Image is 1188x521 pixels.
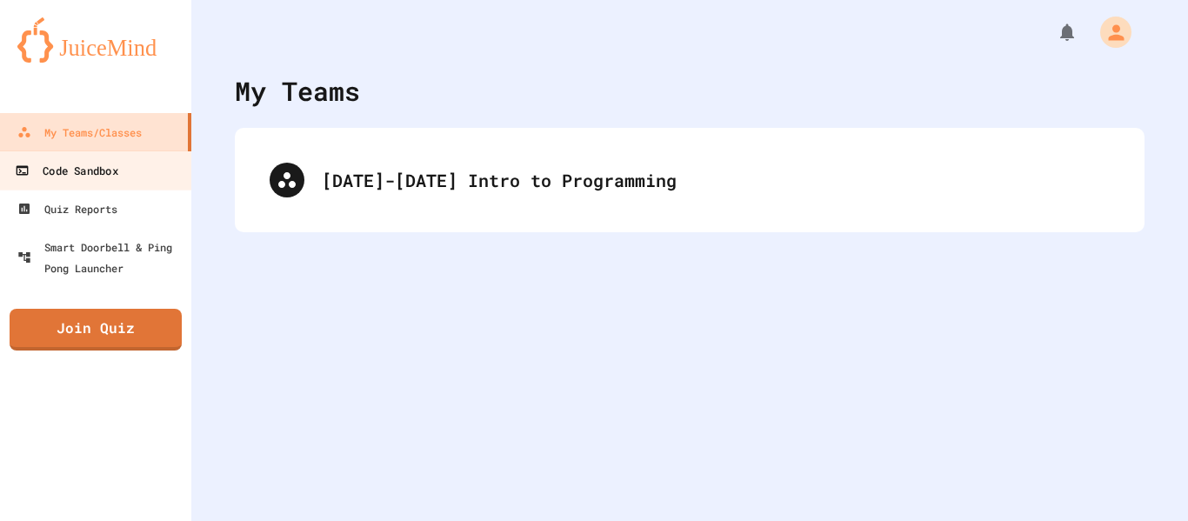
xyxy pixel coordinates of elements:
[1082,12,1136,52] div: My Account
[17,17,174,63] img: logo-orange.svg
[322,167,1110,193] div: [DATE]-[DATE] Intro to Programming
[252,145,1127,215] div: [DATE]-[DATE] Intro to Programming
[17,122,142,143] div: My Teams/Classes
[15,160,117,182] div: Code Sandbox
[17,198,117,219] div: Quiz Reports
[17,237,184,278] div: Smart Doorbell & Ping Pong Launcher
[1024,17,1082,47] div: My Notifications
[235,71,360,110] div: My Teams
[10,309,182,351] a: Join Quiz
